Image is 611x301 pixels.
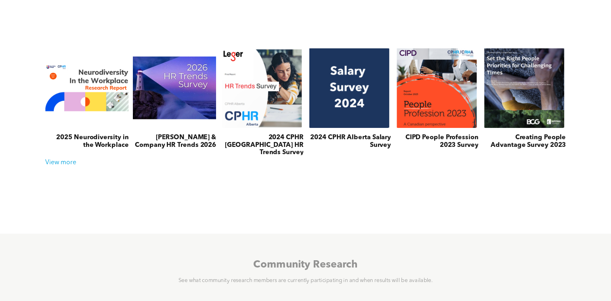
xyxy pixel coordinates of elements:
span: Community Research [253,260,358,270]
h3: [PERSON_NAME] & Company HR Trends 2026 [132,134,216,149]
h3: 2024 CPHR [GEOGRAPHIC_DATA] HR Trends Survey [220,134,304,157]
span: See what community research members are currently participating in and when results will be avail... [178,278,433,283]
h3: 2024 CPHR Alberta Salary Survey [307,134,391,149]
h3: 2025 Neurodiversity in the Workplace [45,134,129,149]
h3: Creating People Advantage Survey 2023 [482,134,566,149]
h3: CIPD People Profession 2023 Survey [395,134,479,149]
div: View more [41,159,570,167]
